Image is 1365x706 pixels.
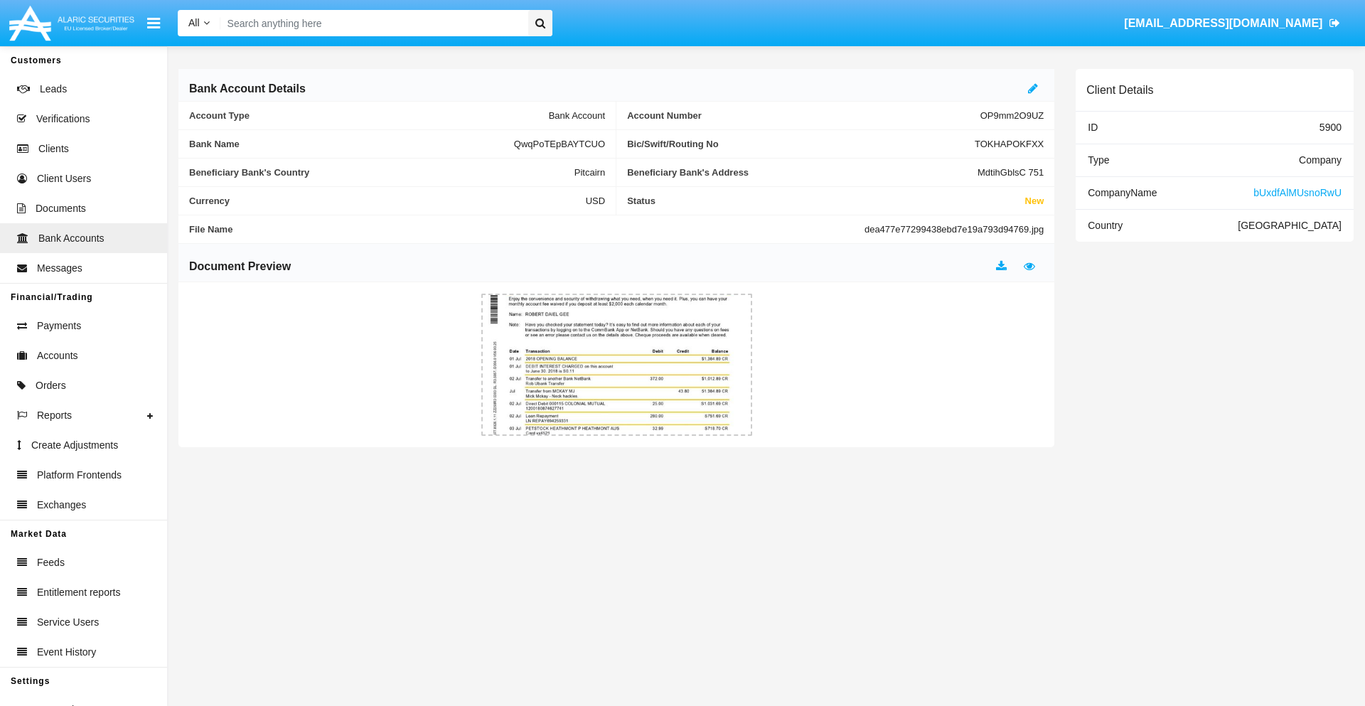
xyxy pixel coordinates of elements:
[37,645,96,660] span: Event History
[40,82,67,97] span: Leads
[38,231,105,246] span: Bank Accounts
[220,10,523,36] input: Search
[1088,122,1098,133] span: ID
[36,378,66,393] span: Orders
[37,555,65,570] span: Feeds
[37,585,121,600] span: Entitlement reports
[36,112,90,127] span: Verifications
[38,141,69,156] span: Clients
[189,167,574,178] span: Beneficiary Bank's Country
[189,224,864,235] span: File Name
[574,167,605,178] span: Pitcairn
[1253,187,1342,198] span: bUxdfAlMUsnoRwU
[627,110,980,121] span: Account Number
[37,348,78,363] span: Accounts
[178,16,220,31] a: All
[37,468,122,483] span: Platform Frontends
[1088,220,1123,231] span: Country
[37,498,86,513] span: Exchanges
[189,259,291,274] h6: Document Preview
[188,17,200,28] span: All
[1086,83,1153,97] h6: Client Details
[627,139,975,149] span: Bic/Swift/Routing No
[37,261,82,276] span: Messages
[189,196,586,206] span: Currency
[36,201,86,216] span: Documents
[549,110,606,121] span: Bank Account
[586,196,605,206] span: USD
[975,139,1044,149] span: TOKHAPOKFXX
[189,81,306,97] h6: Bank Account Details
[980,110,1044,121] span: OP9mm2O9UZ
[37,615,99,630] span: Service Users
[37,319,81,333] span: Payments
[37,408,72,423] span: Reports
[1088,187,1157,198] span: Company Name
[37,171,91,186] span: Client Users
[189,139,514,149] span: Bank Name
[978,167,1044,178] span: MdtihGblsC 751
[7,2,136,44] img: Logo image
[1118,4,1347,43] a: [EMAIL_ADDRESS][DOMAIN_NAME]
[1025,196,1044,206] span: New
[1299,154,1342,166] span: Company
[1238,220,1342,231] span: [GEOGRAPHIC_DATA]
[1088,154,1109,166] span: Type
[627,196,1024,206] span: Status
[627,167,978,178] span: Beneficiary Bank's Address
[1124,17,1322,29] span: [EMAIL_ADDRESS][DOMAIN_NAME]
[31,438,118,453] span: Create Adjustments
[864,224,1044,235] span: dea477e77299438ebd7e19a793d94769.jpg
[1319,122,1342,133] span: 5900
[514,139,605,149] span: QwqPoTEpBAYTCUO
[189,110,549,121] span: Account Type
